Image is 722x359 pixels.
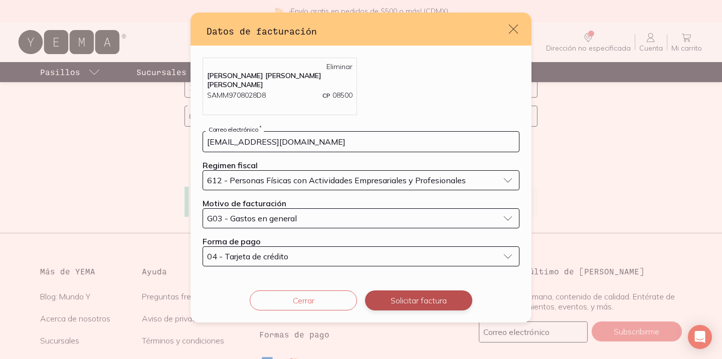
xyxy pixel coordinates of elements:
[203,246,519,266] button: 04 - Tarjeta de crédito
[206,126,264,133] label: Correo electrónico
[203,160,258,170] label: Regimen fiscal
[207,214,297,222] span: G03 - Gastos en general
[207,252,288,260] span: 04 - Tarjeta de crédito
[203,208,519,228] button: G03 - Gastos en general
[203,170,519,190] button: 612 - Personas Físicas con Actividades Empresariales y Profesionales
[203,198,286,208] label: Motivo de facturación
[207,90,266,101] p: SAMM9708028D8
[326,62,352,71] a: Eliminar
[250,290,357,310] button: Cerrar
[207,25,507,38] h3: Datos de facturación
[365,290,472,310] button: Solicitar factura
[688,325,712,349] div: Open Intercom Messenger
[207,176,466,184] span: 612 - Personas Físicas con Actividades Empresariales y Profesionales
[203,236,261,246] label: Forma de pago
[207,71,352,89] p: [PERSON_NAME] [PERSON_NAME] [PERSON_NAME]
[322,92,330,99] span: CP
[322,90,352,101] p: 08500
[191,13,531,322] div: default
